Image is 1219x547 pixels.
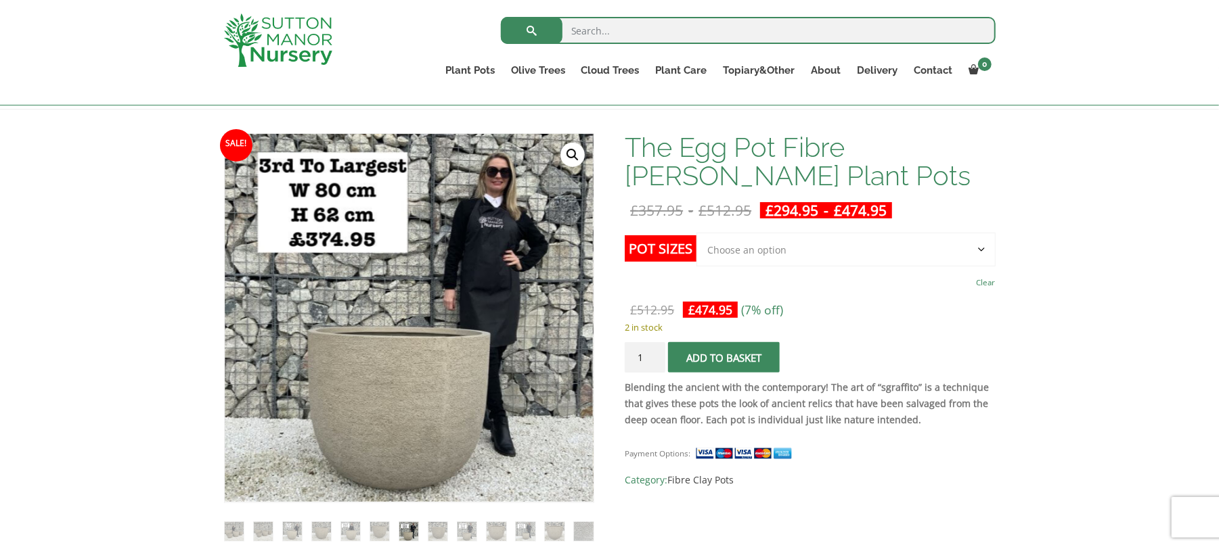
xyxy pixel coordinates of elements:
[625,235,696,262] label: Pot Sizes
[545,522,564,541] img: The Egg Pot Fibre Clay Champagne Plant Pots - Image 12
[428,522,447,541] img: The Egg Pot Fibre Clay Champagne Plant Pots - Image 8
[399,522,418,541] img: The Egg Pot Fibre Clay Champagne Plant Pots - Image 7
[625,381,989,426] strong: Blending the ancient with the contemporary! The art of “sgraffito” is a technique that gives thes...
[688,302,695,318] span: £
[458,522,476,541] img: The Egg Pot Fibre Clay Champagne Plant Pots - Image 9
[370,522,389,541] img: The Egg Pot Fibre Clay Champagne Plant Pots - Image 6
[834,201,887,220] bdi: 474.95
[667,473,734,486] a: Fibre Clay Pots
[283,522,302,541] img: The Egg Pot Fibre Clay Champagne Plant Pots - Image 3
[487,522,506,541] img: The Egg Pot Fibre Clay Champagne Plant Pots - Image 10
[224,14,332,67] img: logo
[688,302,732,318] bdi: 474.95
[220,129,252,162] span: Sale!
[648,61,715,80] a: Plant Care
[803,61,849,80] a: About
[625,133,995,190] h1: The Egg Pot Fibre [PERSON_NAME] Plant Pots
[977,273,996,292] a: Clear options
[437,61,503,80] a: Plant Pots
[625,319,995,335] p: 2 in stock
[766,201,774,220] span: £
[625,202,757,218] del: -
[341,522,360,541] img: The Egg Pot Fibre Clay Champagne Plant Pots - Image 5
[501,17,996,44] input: Search...
[699,201,707,220] span: £
[695,446,797,460] img: payment supported
[254,522,273,541] img: The Egg Pot Fibre Clay Champagne Plant Pots - Image 2
[516,522,535,541] img: The Egg Pot Fibre Clay Champagne Plant Pots - Image 11
[668,342,780,373] button: Add to basket
[573,61,648,80] a: Cloud Trees
[766,201,818,220] bdi: 294.95
[560,143,585,167] a: View full-screen image gallery
[625,342,665,373] input: Product quantity
[225,522,244,541] img: The Egg Pot Fibre Clay Champagne Plant Pots
[906,61,961,80] a: Contact
[961,61,996,80] a: 0
[849,61,906,80] a: Delivery
[625,448,690,458] small: Payment Options:
[625,472,995,488] span: Category:
[574,522,593,541] img: The Egg Pot Fibre Clay Champagne Plant Pots - Image 13
[699,201,751,220] bdi: 512.95
[630,302,637,318] span: £
[312,522,331,541] img: The Egg Pot Fibre Clay Champagne Plant Pots - Image 4
[630,201,683,220] bdi: 357.95
[630,302,674,318] bdi: 512.95
[630,201,638,220] span: £
[503,61,573,80] a: Olive Trees
[741,302,783,318] span: (7% off)
[834,201,842,220] span: £
[715,61,803,80] a: Topiary&Other
[978,57,992,71] span: 0
[760,202,892,218] ins: -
